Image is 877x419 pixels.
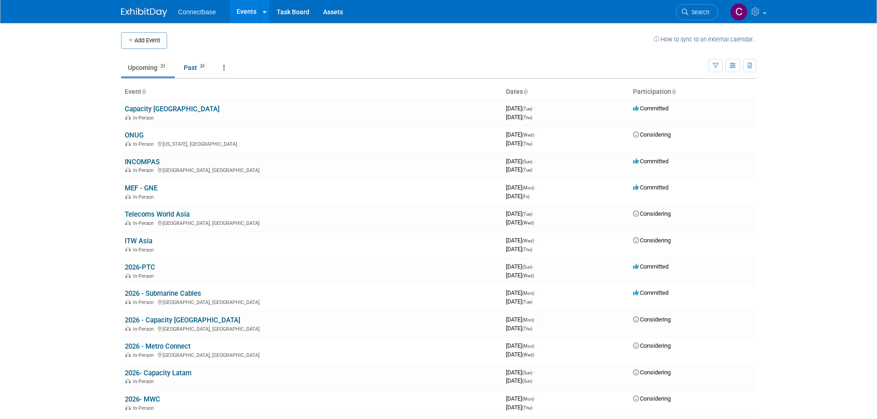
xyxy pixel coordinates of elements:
img: In-Person Event [125,352,131,357]
a: 2026- MWC [125,395,160,403]
th: Dates [502,84,629,100]
a: 2026 - Metro Connect [125,342,191,350]
span: (Mon) [522,317,534,322]
span: - [534,210,535,217]
span: [DATE] [506,298,532,305]
span: 21 [158,63,168,70]
span: (Mon) [522,344,534,349]
span: (Thu) [522,141,532,146]
span: In-Person [133,194,157,200]
span: Committed [633,158,668,165]
span: (Thu) [522,115,532,120]
span: (Tue) [522,212,532,217]
span: [DATE] [506,395,537,402]
span: - [534,158,535,165]
span: [DATE] [506,193,529,200]
span: Considering [633,342,671,349]
img: In-Person Event [125,194,131,199]
span: (Sun) [522,264,532,270]
span: - [535,316,537,323]
span: 31 [197,63,208,70]
span: - [535,237,537,244]
button: Add Event [121,32,167,49]
span: (Tue) [522,106,532,111]
span: [DATE] [506,158,535,165]
span: Committed [633,263,668,270]
a: 2026 - Capacity [GEOGRAPHIC_DATA] [125,316,240,324]
img: In-Person Event [125,141,131,146]
a: How to sync to an external calendar... [654,36,756,43]
span: (Sun) [522,159,532,164]
span: In-Person [133,352,157,358]
span: [DATE] [506,166,532,173]
span: [DATE] [506,184,537,191]
span: - [535,289,537,296]
img: ExhibitDay [121,8,167,17]
span: - [535,395,537,402]
span: Committed [633,184,668,191]
span: In-Person [133,167,157,173]
span: Considering [633,237,671,244]
span: [DATE] [506,246,532,253]
div: [GEOGRAPHIC_DATA], [GEOGRAPHIC_DATA] [125,351,499,358]
span: [DATE] [506,105,535,112]
th: Participation [629,84,756,100]
span: - [534,105,535,112]
img: In-Person Event [125,405,131,410]
a: 2026-PTC [125,263,155,271]
span: (Thu) [522,247,532,252]
span: (Mon) [522,291,534,296]
span: - [535,342,537,349]
a: Telecoms World Asia [125,210,190,218]
span: [DATE] [506,369,535,376]
span: In-Person [133,379,157,385]
span: (Sun) [522,379,532,384]
span: (Wed) [522,273,534,278]
span: [DATE] [506,131,537,138]
span: Considering [633,369,671,376]
span: In-Person [133,115,157,121]
img: In-Person Event [125,115,131,120]
img: In-Person Event [125,220,131,225]
a: Capacity [GEOGRAPHIC_DATA] [125,105,220,113]
a: 2026 - Submarine Cables [125,289,201,298]
span: - [535,131,537,138]
span: Search [688,9,709,16]
span: Committed [633,105,668,112]
span: [DATE] [506,342,537,349]
img: In-Person Event [125,379,131,383]
span: (Sun) [522,370,532,375]
span: (Wed) [522,132,534,138]
span: (Wed) [522,220,534,225]
img: In-Person Event [125,299,131,304]
a: Search [676,4,718,20]
span: [DATE] [506,140,532,147]
span: In-Person [133,299,157,305]
span: In-Person [133,273,157,279]
a: Sort by Start Date [523,88,528,95]
span: (Wed) [522,238,534,243]
div: [GEOGRAPHIC_DATA], [GEOGRAPHIC_DATA] [125,166,499,173]
span: Committed [633,289,668,296]
span: (Mon) [522,185,534,190]
a: MEF - GNE [125,184,157,192]
span: (Tue) [522,167,532,172]
span: Connectbase [178,8,216,16]
img: In-Person Event [125,326,131,331]
span: - [534,263,535,270]
th: Event [121,84,502,100]
a: ITW Asia [125,237,152,245]
span: Considering [633,395,671,402]
span: [DATE] [506,237,537,244]
span: Considering [633,316,671,323]
div: [GEOGRAPHIC_DATA], [GEOGRAPHIC_DATA] [125,325,499,332]
div: [US_STATE], [GEOGRAPHIC_DATA] [125,140,499,147]
span: (Tue) [522,299,532,304]
div: [GEOGRAPHIC_DATA], [GEOGRAPHIC_DATA] [125,298,499,305]
span: - [534,369,535,376]
a: ONUG [125,131,144,139]
span: (Mon) [522,396,534,402]
span: (Wed) [522,352,534,357]
a: 2026- Capacity Latam [125,369,192,377]
span: (Thu) [522,326,532,331]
